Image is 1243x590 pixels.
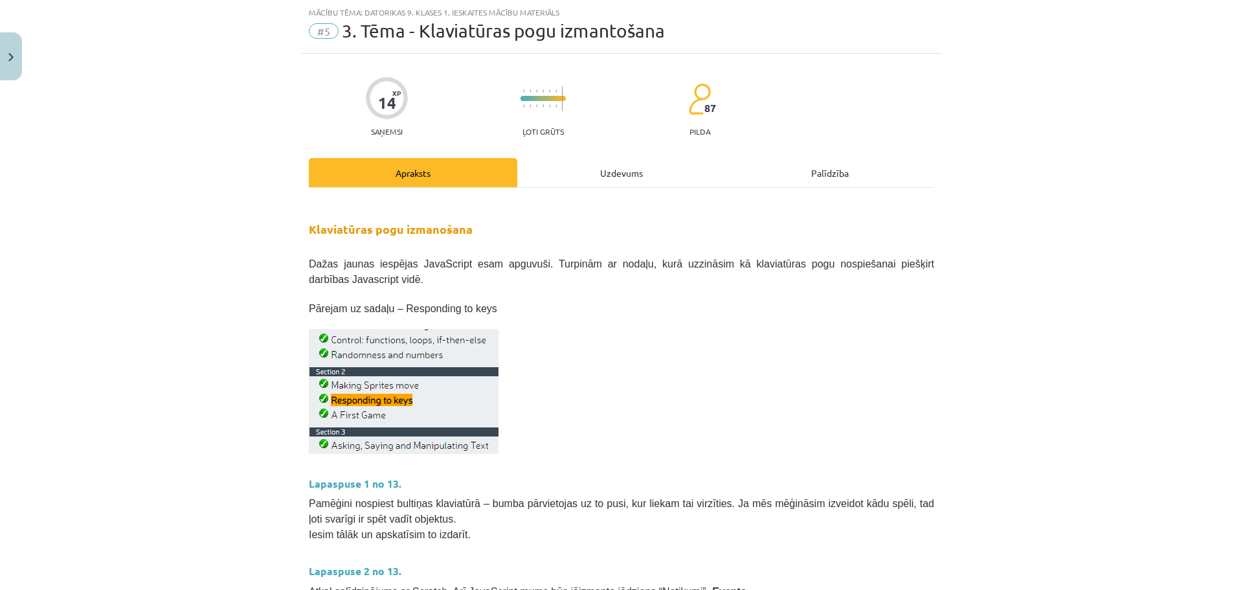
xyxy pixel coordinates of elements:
p: pilda [689,127,710,136]
div: Mācību tēma: Datorikas 9. klases 1. ieskaites mācību materiāls [309,8,934,17]
img: icon-short-line-57e1e144782c952c97e751825c79c345078a6d821885a25fce030b3d8c18986b.svg [530,89,531,93]
img: icon-short-line-57e1e144782c952c97e751825c79c345078a6d821885a25fce030b3d8c18986b.svg [549,89,550,93]
span: 3. Tēma - Klaviatūras pogu izmantošana [342,20,665,41]
span: Dažas jaunas iespējas JavaScript esam apguvuši. Turpinām ar nodaļu, kurā uzzināsim kā klaviatūras... [309,258,934,285]
img: icon-short-line-57e1e144782c952c97e751825c79c345078a6d821885a25fce030b3d8c18986b.svg [543,89,544,93]
span: Pārejam uz sadaļu – Responding to keys [309,303,497,314]
img: icon-short-line-57e1e144782c952c97e751825c79c345078a6d821885a25fce030b3d8c18986b.svg [523,104,524,108]
span: XP [392,89,401,96]
img: icon-short-line-57e1e144782c952c97e751825c79c345078a6d821885a25fce030b3d8c18986b.svg [536,89,537,93]
img: icon-short-line-57e1e144782c952c97e751825c79c345078a6d821885a25fce030b3d8c18986b.svg [530,104,531,108]
span: #5 [309,23,339,39]
img: icon-short-line-57e1e144782c952c97e751825c79c345078a6d821885a25fce030b3d8c18986b.svg [543,104,544,108]
img: icon-long-line-d9ea69661e0d244f92f715978eff75569469978d946b2353a9bb055b3ed8787d.svg [562,86,563,111]
p: Ļoti grūts [522,127,564,136]
img: icon-short-line-57e1e144782c952c97e751825c79c345078a6d821885a25fce030b3d8c18986b.svg [555,89,557,93]
span: Pamēģini nospiest bultiņas klaviatūrā – bumba pārvietojas uz to pusi, kur liekam tai virzīties. J... [309,498,934,525]
img: icon-short-line-57e1e144782c952c97e751825c79c345078a6d821885a25fce030b3d8c18986b.svg [536,104,537,108]
span: Iesim tālāk un apskatīsim to izdarīt. [309,529,471,540]
img: icon-close-lesson-0947bae3869378f0d4975bcd49f059093ad1ed9edebbc8119c70593378902aed.svg [8,53,14,62]
img: students-c634bb4e5e11cddfef0936a35e636f08e4e9abd3cc4e673bd6f9a4125e45ecb1.svg [688,83,711,115]
div: 14 [378,94,396,112]
strong: Klaviatūras pogu izmanošana [309,221,473,236]
span: 87 [704,102,716,114]
div: Palīdzība [726,158,934,187]
img: icon-short-line-57e1e144782c952c97e751825c79c345078a6d821885a25fce030b3d8c18986b.svg [523,89,524,93]
strong: Lapaspuse 1 no 13. [309,477,401,490]
img: icon-short-line-57e1e144782c952c97e751825c79c345078a6d821885a25fce030b3d8c18986b.svg [549,104,550,108]
p: Saņemsi [366,127,408,136]
div: Uzdevums [517,158,726,187]
div: Apraksts [309,158,517,187]
img: Attēls, kurā ir teksts, ekrānuzņēmums, fonts, cipars Apraksts ģenerēts automātiski [309,329,498,454]
img: icon-short-line-57e1e144782c952c97e751825c79c345078a6d821885a25fce030b3d8c18986b.svg [555,104,557,108]
strong: Lapaspuse 2 no 13. [309,564,401,578]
